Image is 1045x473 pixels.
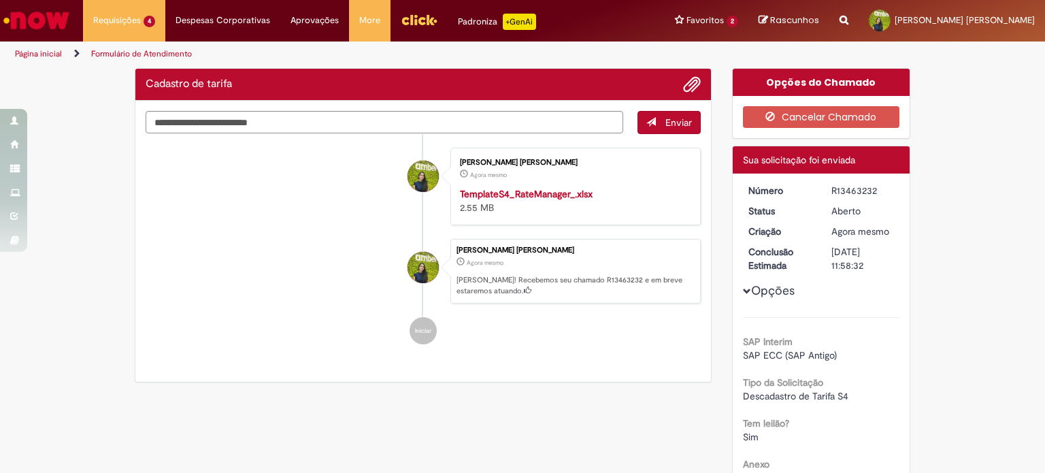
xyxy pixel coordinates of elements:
img: click_logo_yellow_360x200.png [401,10,437,30]
span: Despesas Corporativas [176,14,270,27]
div: R13463232 [831,184,895,197]
p: [PERSON_NAME]! Recebemos seu chamado R13463232 e em breve estaremos atuando. [457,275,693,296]
li: Danielle Bueno Terin [146,239,701,304]
a: Rascunhos [759,14,819,27]
dt: Criação [738,225,822,238]
span: Descadastro de Tarifa S4 [743,390,848,402]
span: Agora mesmo [470,171,507,179]
span: Requisições [93,14,141,27]
div: Danielle Bueno Terin [408,161,439,192]
span: Enviar [665,116,692,129]
div: 29/08/2025 15:58:28 [831,225,895,238]
textarea: Digite sua mensagem aqui... [146,111,623,134]
button: Enviar [637,111,701,134]
time: 29/08/2025 15:58:28 [831,225,889,238]
dt: Conclusão Estimada [738,245,822,272]
div: Opções do Chamado [733,69,910,96]
a: Formulário de Atendimento [91,48,192,59]
span: Agora mesmo [831,225,889,238]
button: Adicionar anexos [683,76,701,93]
div: Danielle Bueno Terin [408,252,439,283]
button: Cancelar Chamado [743,106,900,128]
span: Aprovações [291,14,339,27]
ul: Histórico de tíquete [146,134,701,359]
h2: Cadastro de tarifa Histórico de tíquete [146,78,232,91]
span: SAP ECC (SAP Antigo) [743,349,837,361]
dt: Status [738,204,822,218]
b: Tipo da Solicitação [743,376,823,389]
span: Favoritos [686,14,724,27]
span: 2 [727,16,738,27]
div: Aberto [831,204,895,218]
div: 2.55 MB [460,187,686,214]
span: Sim [743,431,759,443]
p: +GenAi [503,14,536,30]
img: ServiceNow [1,7,71,34]
span: 4 [144,16,155,27]
span: Rascunhos [770,14,819,27]
b: SAP Interim [743,336,793,348]
time: 29/08/2025 15:58:28 [467,259,503,267]
div: Padroniza [458,14,536,30]
span: More [359,14,380,27]
span: Agora mesmo [467,259,503,267]
a: Página inicial [15,48,62,59]
span: Sua solicitação foi enviada [743,154,855,166]
b: Anexo [743,458,769,470]
div: [DATE] 11:58:32 [831,245,895,272]
ul: Trilhas de página [10,42,686,67]
dt: Número [738,184,822,197]
div: [PERSON_NAME] [PERSON_NAME] [457,246,693,255]
b: Tem leilão? [743,417,789,429]
a: TemplateS4_RateManager_.xlsx [460,188,593,200]
div: [PERSON_NAME] [PERSON_NAME] [460,159,686,167]
span: [PERSON_NAME] [PERSON_NAME] [895,14,1035,26]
